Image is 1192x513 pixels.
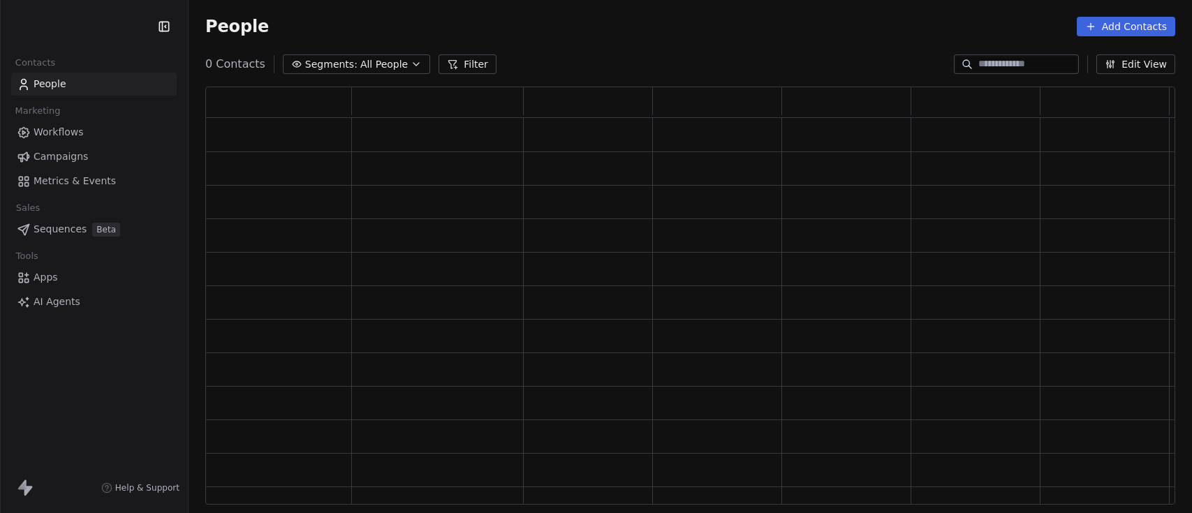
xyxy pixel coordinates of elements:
[305,57,358,72] span: Segments:
[34,149,88,164] span: Campaigns
[11,266,177,289] a: Apps
[360,57,408,72] span: All People
[34,125,84,140] span: Workflows
[439,54,496,74] button: Filter
[11,170,177,193] a: Metrics & Events
[10,198,46,218] span: Sales
[205,16,269,37] span: People
[92,223,120,237] span: Beta
[34,174,116,188] span: Metrics & Events
[34,270,58,285] span: Apps
[11,218,177,241] a: SequencesBeta
[9,52,61,73] span: Contacts
[11,145,177,168] a: Campaigns
[9,101,66,121] span: Marketing
[205,56,265,73] span: 0 Contacts
[11,121,177,144] a: Workflows
[34,295,80,309] span: AI Agents
[34,222,87,237] span: Sequences
[115,482,179,493] span: Help & Support
[10,246,44,267] span: Tools
[11,73,177,96] a: People
[11,290,177,313] a: AI Agents
[34,77,66,91] span: People
[1077,17,1175,36] button: Add Contacts
[101,482,179,493] a: Help & Support
[1096,54,1175,74] button: Edit View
